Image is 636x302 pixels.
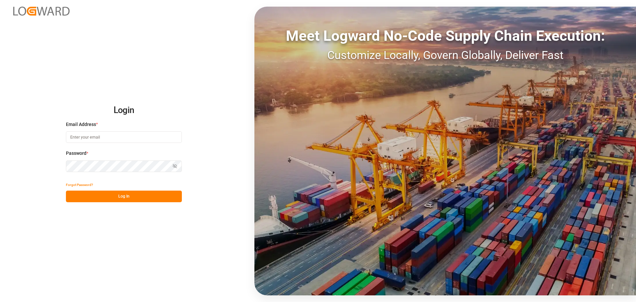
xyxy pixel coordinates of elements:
[66,100,182,121] h2: Login
[66,191,182,202] button: Log In
[254,47,636,64] div: Customize Locally, Govern Globally, Deliver Fast
[66,121,96,128] span: Email Address
[66,179,93,191] button: Forgot Password?
[66,131,182,143] input: Enter your email
[66,150,86,157] span: Password
[13,7,70,16] img: Logward_new_orange.png
[254,25,636,47] div: Meet Logward No-Code Supply Chain Execution:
